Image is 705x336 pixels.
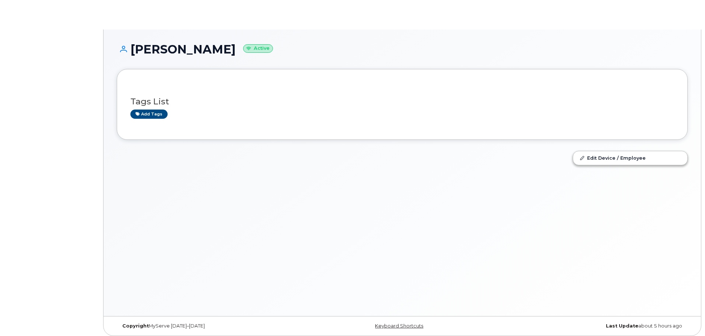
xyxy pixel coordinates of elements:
a: Add tags [130,110,168,119]
h3: Tags List [130,97,674,106]
small: Active [243,44,273,53]
strong: Copyright [122,323,149,329]
div: MyServe [DATE]–[DATE] [117,323,307,329]
a: Edit Device / Employee [573,151,687,164]
div: about 5 hours ago [497,323,688,329]
strong: Last Update [606,323,638,329]
a: Keyboard Shortcuts [375,323,423,329]
h1: [PERSON_NAME] [117,43,688,56]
